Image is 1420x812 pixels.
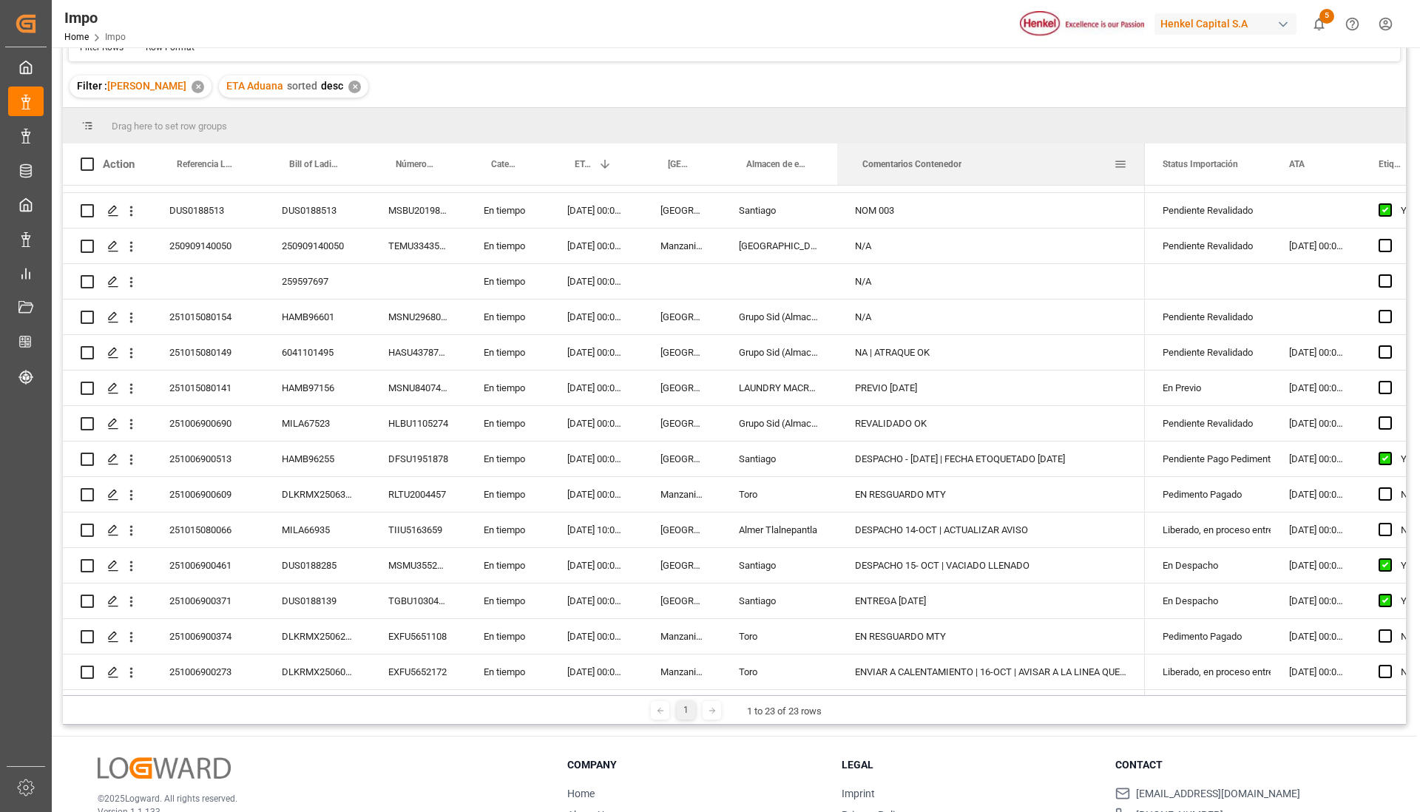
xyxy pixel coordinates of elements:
div: [DATE] 00:00:00 [1271,371,1361,405]
div: 251006900609 [152,477,264,512]
div: [DATE] 00:00:00 [1271,548,1361,583]
div: En tiempo [466,512,550,547]
div: [GEOGRAPHIC_DATA] [643,371,721,405]
div: 251015080154 [152,300,264,334]
div: [DATE] 00:00:00 [550,441,643,476]
div: Press SPACE to select this row. [63,264,1145,300]
div: MILA66935 [264,512,371,547]
div: 251006900461 [152,548,264,583]
div: En tiempo [466,583,550,618]
span: [GEOGRAPHIC_DATA] - Locode [668,159,690,169]
div: Liberado, en proceso entrega [1163,655,1254,689]
div: NA | ATRAQUE OK [837,335,1145,370]
div: [GEOGRAPHIC_DATA] [643,193,721,228]
div: Toro [721,654,837,689]
div: ENVIAR A CALENTAMIENTO | 16-OCT | AVISAR A LA LINEA QUE SE QUEDARA FIN DE SEMANA [837,654,1145,689]
div: Toro [721,477,837,512]
div: Yes [1401,194,1417,228]
div: [DATE] 00:00:00 [1271,477,1361,512]
div: Press SPACE to select this row. [63,619,1145,654]
div: Press SPACE to select this row. [63,406,1145,441]
span: Etiquetado? [1379,159,1404,169]
div: Liberado, en proceso entrega [1163,513,1254,547]
div: Manzanillo [643,654,721,689]
div: MILA67523 [264,406,371,441]
div: 251006900690 [152,406,264,441]
div: En tiempo [466,300,550,334]
div: Toro [721,619,837,654]
span: [EMAIL_ADDRESS][DOMAIN_NAME] [1136,786,1300,802]
span: Status Importación [1163,159,1238,169]
div: No [1401,513,1417,547]
div: 1 to 23 of 23 rows [747,704,822,719]
div: En tiempo [466,335,550,370]
div: [GEOGRAPHIC_DATA] [643,335,721,370]
div: ✕ [348,81,361,93]
div: No [1401,478,1417,512]
div: DUS0188513 [152,193,264,228]
div: [DATE] 00:00:00 [550,654,643,689]
div: [DATE] 00:00:00 [550,300,643,334]
div: En tiempo [466,654,550,689]
div: Grupo Sid (Almacenaje y Distribucion AVIOR) [721,335,837,370]
span: ETA Aduana [226,80,283,92]
span: Categoría [491,159,518,169]
div: [DATE] 10:00:00 [550,512,643,547]
div: [DATE] 00:00:00 [550,619,643,654]
div: [GEOGRAPHIC_DATA] [643,548,721,583]
div: Pendiente Revalidado [1163,229,1254,263]
div: Yes [1401,442,1417,476]
span: [PERSON_NAME] [107,80,186,92]
div: Press SPACE to select this row. [63,229,1145,264]
div: Pendiente Pago Pedimento [1163,442,1254,476]
div: 251006900513 [152,441,264,476]
div: Press SPACE to select this row. [63,548,1145,583]
div: TGBU1030411 [371,583,466,618]
div: Pendiente Revalidado [1163,194,1254,228]
div: MSNU2968043 [371,300,466,334]
div: [GEOGRAPHIC_DATA] [643,300,721,334]
div: [DATE] 00:00:00 [550,371,643,405]
span: 5 [1319,9,1334,24]
div: Santiago [721,441,837,476]
div: [DATE] 00:00:00 [550,583,643,618]
div: En tiempo [466,193,550,228]
button: show 5 new notifications [1302,7,1336,41]
div: Yes [1401,549,1417,583]
span: ATA [1289,159,1305,169]
div: [GEOGRAPHIC_DATA] [643,583,721,618]
span: Bill of Lading Number [289,159,339,169]
span: ETA Aduana [575,159,592,169]
span: Número de Contenedor [396,159,435,169]
div: Santiago [721,548,837,583]
span: desc [321,80,343,92]
div: 6041101495 [264,335,371,370]
div: DUS0188139 [264,583,371,618]
div: DLKRMX2506063 [264,654,371,689]
div: No [1401,655,1417,689]
div: DUS0188285 [264,548,371,583]
div: 251006900374 [152,619,264,654]
h3: Contact [1115,757,1371,773]
div: DLKRMX2506231 [264,619,371,654]
div: HAMB97156 [264,371,371,405]
div: En tiempo [466,619,550,654]
div: N/A [837,300,1145,334]
div: ENTREGA [DATE] [837,583,1145,618]
div: Press SPACE to select this row. [63,477,1145,512]
div: En tiempo [466,548,550,583]
div: PREVIO [DATE] [837,371,1145,405]
div: DLKRMX2506362 [264,477,371,512]
div: No [1401,620,1417,654]
div: [DATE] 00:00:00 [1271,406,1361,441]
div: Manzanillo [643,229,721,263]
div: LAUNDRY MACRO CEDIS TOLUCA/ ALMACEN DE MATERIA PRIMA [721,371,837,405]
div: [GEOGRAPHIC_DATA] [643,512,721,547]
div: En tiempo [466,264,550,299]
div: TIIU5163659 [371,512,466,547]
div: [GEOGRAPHIC_DATA] [643,441,721,476]
div: [DATE] 00:00:00 [550,193,643,228]
div: [DATE] 00:00:00 [1271,229,1361,263]
div: [GEOGRAPHIC_DATA] [643,406,721,441]
div: Grupo Sid (Almacenaje y Distribucion AVIOR) [721,406,837,441]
